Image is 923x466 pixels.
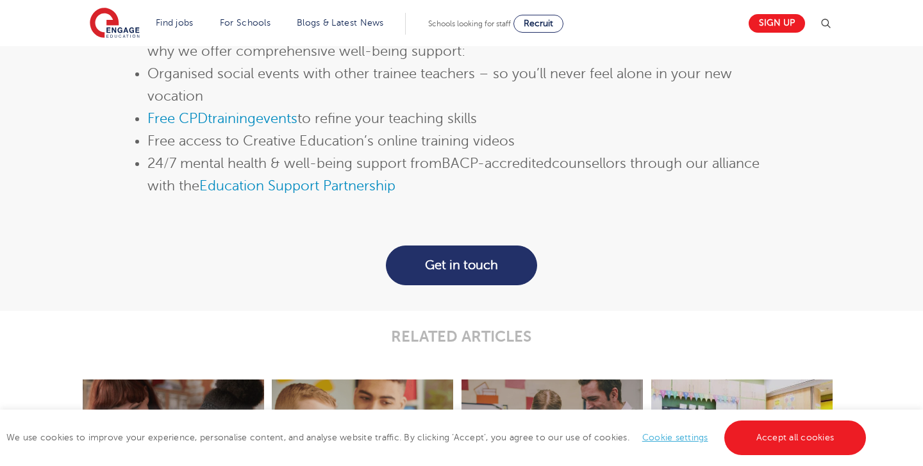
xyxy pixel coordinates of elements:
img: Engage Education [90,8,140,40]
a: For Schools [220,18,270,28]
a: Education Support Partnership [199,178,395,194]
a: Accept all cookies [724,420,867,455]
span: Recruit [524,19,553,28]
a: Get in touch [386,245,537,285]
a: Blogs & Latest News [297,18,384,28]
span: 24/7 mental health & well-being support from [147,156,442,171]
span: Schools looking for staff [428,19,511,28]
a: Cookie settings [642,433,708,442]
span: That’s why we offer comprehensive well-being support: [147,21,758,59]
span: BACP-accredited [442,156,552,171]
a: Recruit [513,15,563,33]
a: Find jobs [156,18,194,28]
span: counsellors through our alliance with the [147,156,760,194]
span: Free CPD [147,111,208,126]
li: to refine your teaching skills [147,108,776,130]
span: events [256,111,297,126]
span: training [208,111,256,126]
a: Free CPDtrainingevents [147,111,297,126]
li: Organised social events with other trainee teachers – so you’ll never feel alone in your new voca... [147,63,776,108]
span: We use cookies to improve your experience, personalise content, and analyse website traffic. By c... [6,433,869,442]
a: Sign up [749,14,805,33]
p: RELATED ARTICLES [147,328,776,345]
span: Free access to Creative Education’s online training videos [147,133,515,149]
